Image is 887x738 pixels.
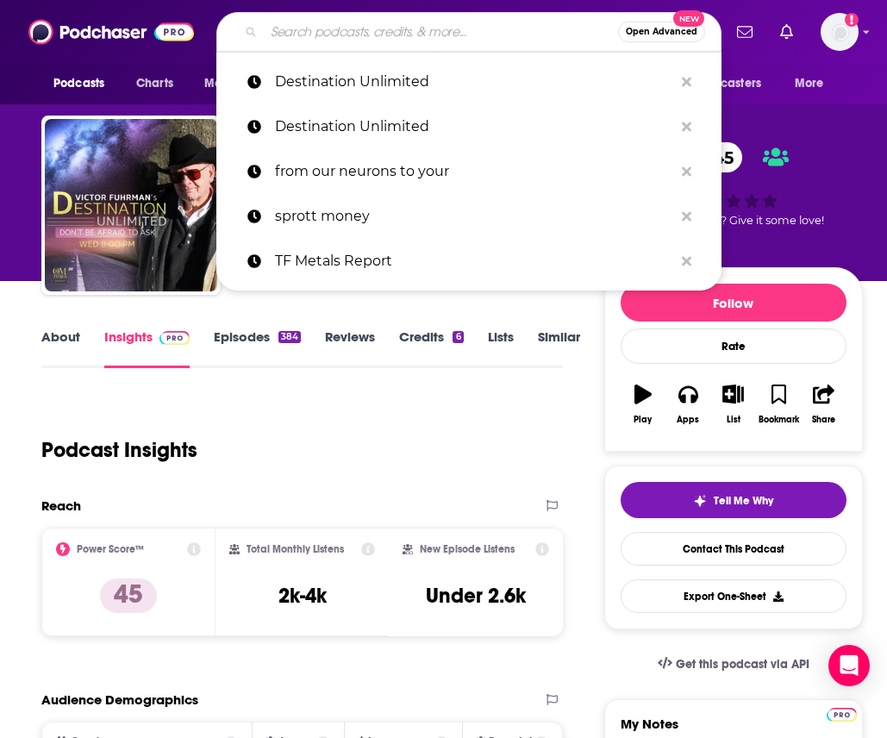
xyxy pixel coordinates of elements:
span: Get this podcast via API [676,657,809,672]
button: open menu [667,67,786,100]
img: Destination Unlimited with Victor Fuhrman [45,119,217,291]
a: Episodes384 [214,328,301,368]
a: About [41,328,80,368]
h2: Total Monthly Listens [247,543,344,555]
span: Podcasts [53,72,104,96]
p: TF Metals Report [275,239,673,284]
div: List [727,415,740,425]
p: Destination Unlimited [275,59,673,104]
a: Destination Unlimited [216,59,721,104]
button: Apps [665,373,710,435]
div: Rate [621,328,846,364]
div: 45Good podcast? Give it some love! [604,131,863,238]
img: Podchaser Pro [159,331,190,345]
a: Show notifications dropdown [773,17,800,47]
svg: Add a profile image [845,13,859,27]
a: sprott money [216,194,721,239]
span: New [673,10,704,27]
a: Lists [488,328,514,368]
button: open menu [192,67,288,100]
a: Contact This Podcast [621,532,846,566]
div: Search podcasts, credits, & more... [216,12,721,52]
a: Similar [538,328,580,368]
a: Credits6 [399,328,463,368]
button: open menu [783,67,846,100]
span: Open Advanced [626,28,697,36]
p: sprott money [275,194,673,239]
h2: Power Score™ [77,543,144,555]
span: Charts [136,72,173,96]
div: Share [812,415,835,425]
a: Destination Unlimited [216,104,721,149]
a: Show notifications dropdown [730,17,759,47]
h2: New Episode Listens [420,543,515,555]
span: Good podcast? Give it some love! [643,214,824,227]
div: Open Intercom Messenger [828,645,870,686]
h2: Audience Demographics [41,691,198,708]
img: tell me why sparkle [693,494,707,508]
h1: Podcast Insights [41,437,197,463]
button: Export One-Sheet [621,579,846,613]
div: Play [634,415,652,425]
button: Play [621,373,665,435]
img: Podchaser - Follow, Share and Rate Podcasts [28,16,194,48]
button: Bookmark [756,373,801,435]
span: Tell Me Why [714,494,773,508]
div: 384 [278,331,301,343]
span: More [795,72,824,96]
a: Get this podcast via API [644,643,823,685]
button: List [711,373,756,435]
a: from our neurons to your [216,149,721,194]
p: Destination Unlimited [275,104,673,149]
input: Search podcasts, credits, & more... [264,18,618,46]
span: Logged in as ebolden [821,13,859,51]
p: from our neurons to your [275,149,673,194]
a: InsightsPodchaser Pro [104,328,190,368]
img: Podchaser Pro [827,708,857,722]
div: Apps [677,415,699,425]
button: Share [801,373,846,435]
button: tell me why sparkleTell Me Why [621,482,846,518]
button: Open AdvancedNew [618,22,705,42]
a: Pro website [827,705,857,722]
h3: Under 2.6k [426,583,526,609]
a: TF Metals Report [216,239,721,284]
h2: Reach [41,497,81,514]
a: Charts [125,67,184,100]
div: 6 [453,331,463,343]
h3: 2k-4k [278,583,327,609]
img: User Profile [821,13,859,51]
button: Show profile menu [821,13,859,51]
p: 45 [100,579,157,613]
div: Bookmark [759,415,799,425]
a: Reviews [325,328,375,368]
button: Follow [621,284,846,322]
button: open menu [41,67,127,100]
span: Monitoring [204,72,265,96]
